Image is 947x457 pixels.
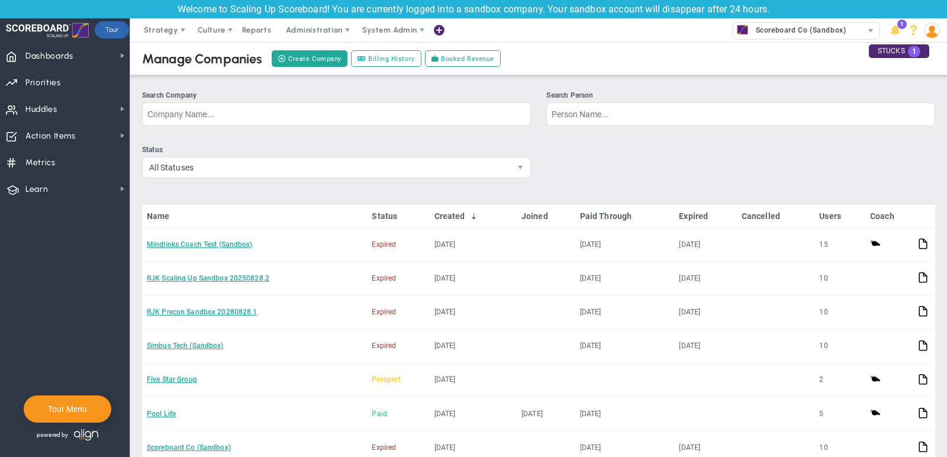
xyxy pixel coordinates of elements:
td: 5 [814,397,865,431]
span: Expired [372,240,396,249]
input: Search Company [142,102,531,126]
td: [DATE] [430,363,517,397]
td: [DATE] [575,228,675,262]
span: select [862,22,880,39]
span: select [510,157,530,178]
span: Expired [372,308,396,316]
a: Billing History [351,50,421,67]
a: Cancelled [742,211,810,221]
span: Administration [286,25,342,34]
a: Joined [521,211,570,221]
span: 1 [897,20,907,29]
div: Status [142,144,531,156]
img: 193898.Person.photo [924,22,940,38]
td: [DATE] [575,262,675,295]
li: Announcements [886,18,904,42]
td: [DATE] [430,397,517,431]
a: Expired [679,211,732,221]
div: Powered by Align [24,426,150,444]
a: RJK Scaling Up Sandbox 20250828.2 [147,274,269,282]
td: 10 [814,295,865,329]
input: Search Person [546,102,935,126]
td: [DATE] [430,228,517,262]
span: Action Items [25,124,76,149]
span: Learn [25,177,48,202]
span: Strategy [144,25,178,34]
span: Reports [236,18,278,42]
a: Five Star Group [147,375,197,384]
span: All Statuses [143,157,510,178]
img: 33494.Company.photo [735,22,750,37]
td: [DATE] [674,330,736,363]
td: 2 [814,363,865,397]
div: Manage Companies [142,51,263,67]
td: [DATE] [674,295,736,329]
span: Expired [372,443,396,452]
td: 10 [814,262,865,295]
button: Create Company [272,50,347,67]
button: Tour Menu [44,404,91,414]
a: Simbus Tech (Sandbox) [147,342,224,350]
div: STUCKS [869,44,929,58]
span: Culture [198,25,226,34]
td: 15 [814,228,865,262]
span: Priorities [25,70,61,95]
span: Expired [372,274,396,282]
span: Scoreboard Co (Sandbox) [750,22,846,38]
a: Booked Revenue [425,50,501,67]
span: Paid [372,410,387,418]
a: Mindlinks Coach Test (Sandbox) [147,240,253,249]
td: [DATE] [575,330,675,363]
td: 10 [814,330,865,363]
td: [DATE] [674,262,736,295]
td: [DATE] [430,330,517,363]
a: Name [147,211,362,221]
a: Status [372,211,424,221]
a: Pool Life [147,410,176,418]
span: Huddles [25,97,57,122]
td: [DATE] [517,397,575,431]
span: 1 [908,46,920,57]
a: Scoreboard Co (Sandbox) [147,443,231,452]
td: [DATE] [430,262,517,295]
span: Metrics [25,150,56,175]
td: [DATE] [674,228,736,262]
span: Prospect [372,375,401,384]
span: Dashboards [25,44,73,69]
div: Search Person [546,90,935,101]
div: Search Company [142,90,531,101]
td: [DATE] [430,295,517,329]
li: Help & Frequently Asked Questions (FAQ) [904,18,923,42]
td: [DATE] [575,397,675,431]
a: Coach [870,211,908,221]
a: Users [819,211,860,221]
a: Paid Through [580,211,669,221]
a: Created [434,211,512,221]
span: Expired [372,342,396,350]
a: RJK Precon Sandbox 20280828.1 [147,308,257,316]
span: System Admin [362,25,417,34]
td: [DATE] [575,295,675,329]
